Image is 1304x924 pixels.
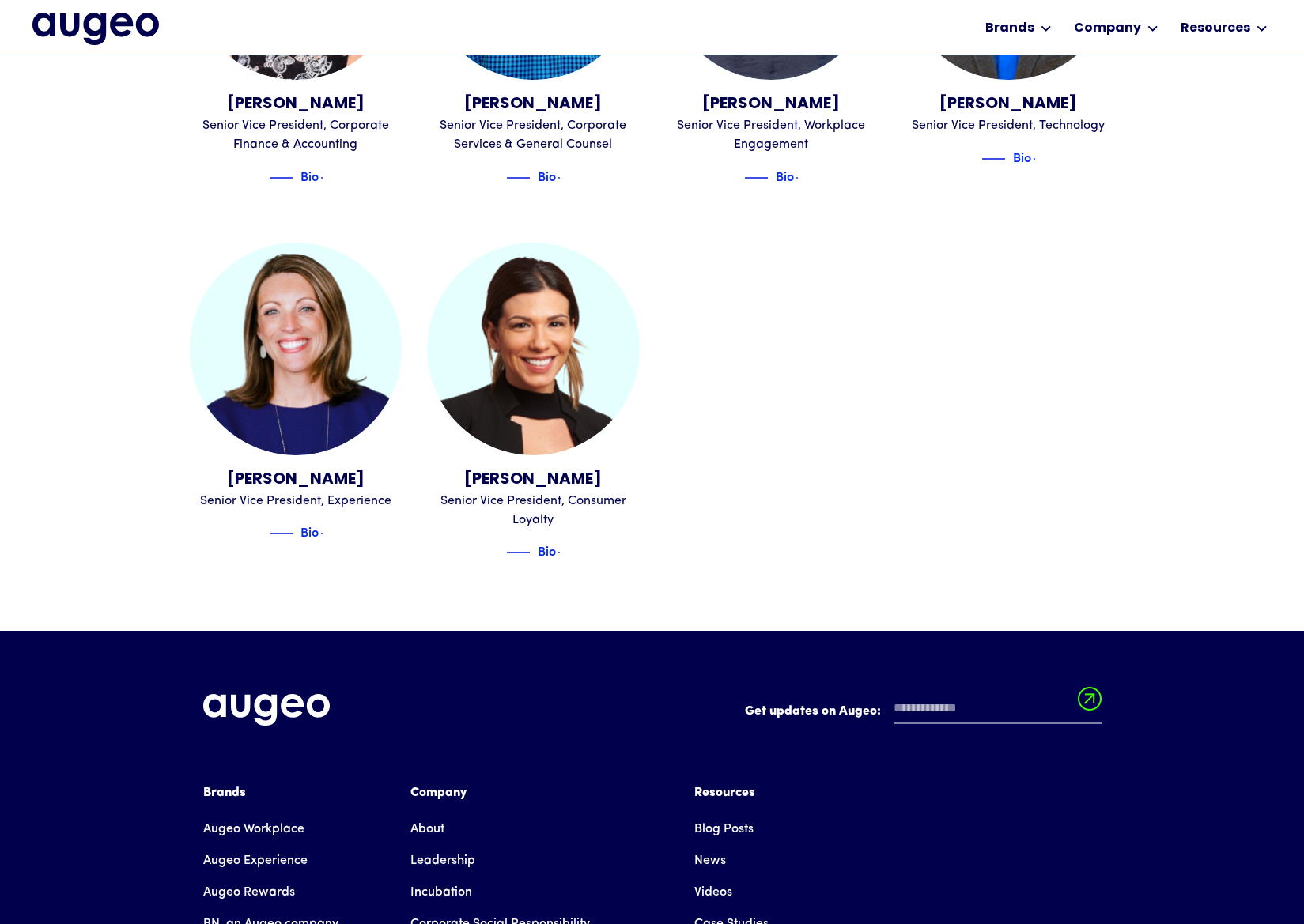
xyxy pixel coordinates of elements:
a: Augeo Workplace [203,813,304,845]
div: Resources [1181,19,1250,38]
img: Jeanine Aurigema [427,243,640,455]
div: Senior Vice President, Technology [902,116,1115,135]
a: About [410,813,444,845]
div: [PERSON_NAME] [665,92,878,116]
div: [PERSON_NAME] [427,468,640,492]
div: Bio [776,166,794,185]
div: Resources [694,783,769,802]
a: Incubation [410,877,472,908]
a: home [32,13,159,44]
img: Blue text arrow [558,543,581,562]
a: News [694,845,726,877]
a: Augeo Rewards [203,877,295,908]
div: Bio [300,166,319,185]
img: Blue decorative line [744,168,768,187]
img: Blue text arrow [320,524,344,543]
img: Leslie Dickerson [190,243,403,455]
div: [PERSON_NAME] [190,92,403,116]
div: Brands [985,19,1034,38]
a: Leadership [410,845,475,877]
img: Blue decorative line [269,168,293,187]
img: Augeo's full logo in midnight blue. [32,13,159,44]
img: Blue text arrow [320,168,344,187]
img: Blue decorative line [506,168,530,187]
a: Leslie Dickerson[PERSON_NAME]Senior Vice President, ExperienceBlue decorative lineBioBlue text arrow [190,243,403,542]
div: [PERSON_NAME] [190,468,403,492]
div: Senior Vice President, Consumer Loyalty [427,492,640,530]
img: Blue decorative line [981,149,1005,168]
div: Senior Vice President, Corporate Finance & Accounting [190,116,403,154]
div: [PERSON_NAME] [427,92,640,116]
div: Bio [538,541,556,560]
div: Senior Vice President, Workplace Engagement [665,116,878,154]
input: Submit [1078,687,1102,720]
img: Blue text arrow [796,168,819,187]
div: Bio [1013,147,1031,166]
div: Senior Vice President, Corporate Services & General Counsel [427,116,640,154]
img: Blue decorative line [506,543,530,562]
a: Blog Posts [694,813,754,845]
a: Jeanine Aurigema[PERSON_NAME]Senior Vice President, Consumer LoyaltyBlue decorative lineBioBlue t... [427,243,640,561]
div: Brands [203,783,347,802]
div: Bio [538,166,556,185]
div: [PERSON_NAME] [902,92,1115,116]
img: Augeo's full logo in white. [203,694,330,726]
img: Blue text arrow [1033,149,1056,168]
div: Company [410,783,631,802]
form: Email Form [745,694,1102,732]
div: Bio [300,522,319,541]
label: Get updates on Augeo: [745,702,881,721]
a: Videos [694,877,732,908]
img: Blue text arrow [558,168,581,187]
a: Augeo Experience [203,845,308,877]
img: Blue decorative line [269,524,293,543]
div: Company [1074,19,1141,38]
div: Senior Vice President, Experience [190,492,403,511]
